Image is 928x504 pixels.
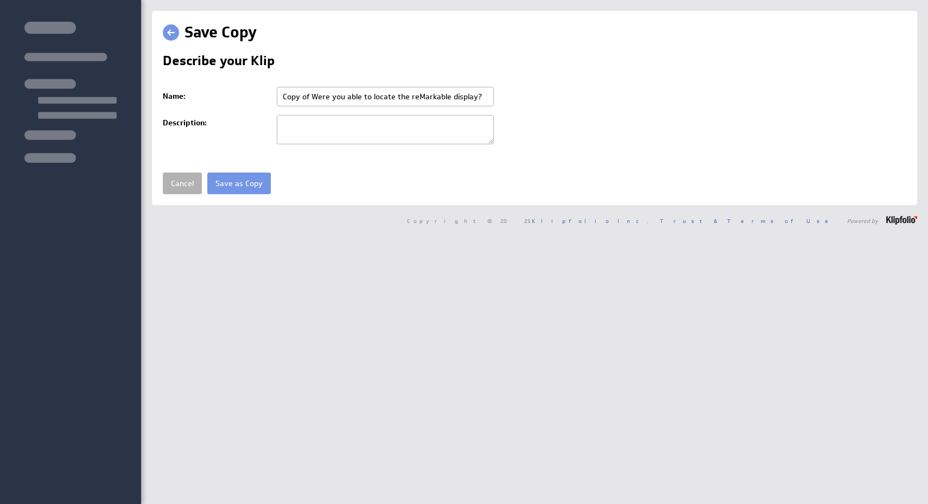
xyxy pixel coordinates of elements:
[163,54,275,72] h2: Describe your Klip
[163,173,202,194] a: Cancel
[660,217,836,225] a: Trust & Terms of Use
[532,217,649,225] a: Klipfolio Inc.
[207,173,271,194] input: Save as Copy
[163,82,271,111] td: Name:
[886,216,917,225] img: logo-footer.png
[163,111,271,151] td: Description:
[24,22,117,163] img: skeleton-sidenav.svg
[185,22,257,43] h1: Save Copy
[407,218,649,224] span: Copyright © 2025
[847,218,878,224] span: Powered by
